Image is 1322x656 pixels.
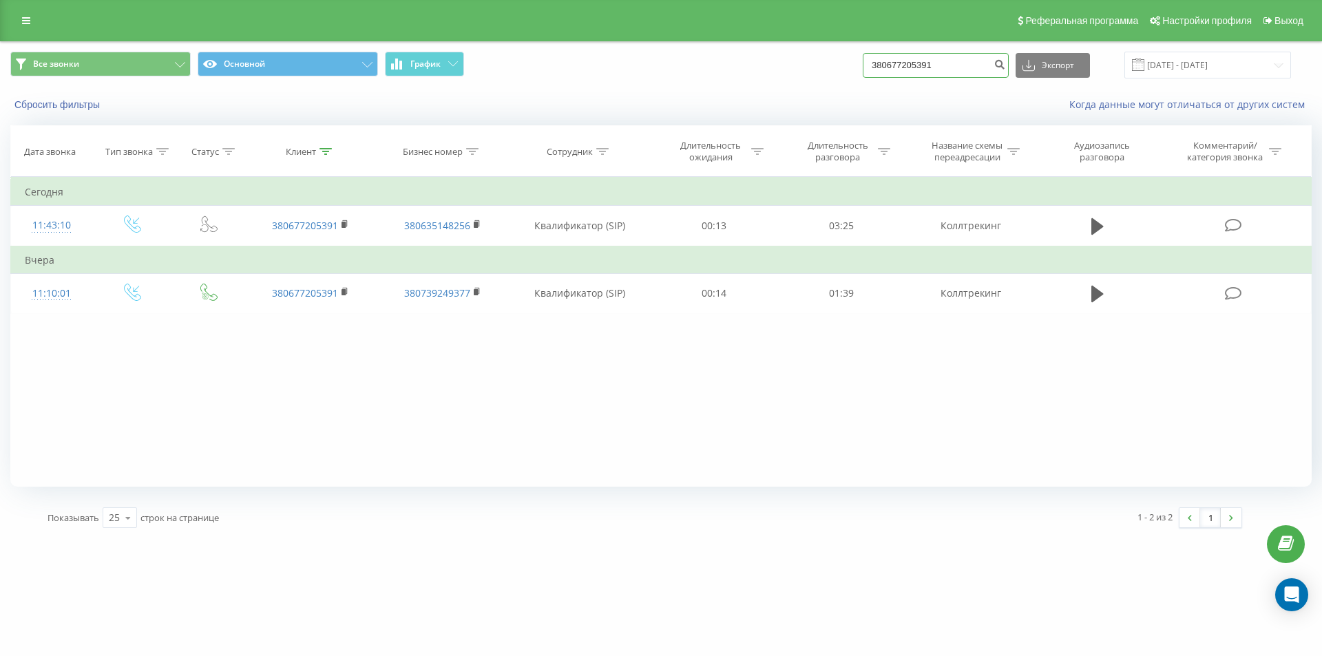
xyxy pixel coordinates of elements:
[109,511,120,525] div: 25
[801,140,874,163] div: Длительность разговора
[140,511,219,524] span: строк на странице
[48,511,99,524] span: Показывать
[674,140,748,163] div: Длительность ожидания
[272,286,338,299] a: 380677205391
[1274,15,1303,26] span: Выход
[191,146,219,158] div: Статус
[1185,140,1266,163] div: Комментарий/категория звонка
[25,280,78,307] div: 11:10:01
[11,246,1312,274] td: Вчера
[508,273,651,313] td: Квалификатор (SIP)
[11,178,1312,206] td: Сегодня
[10,52,191,76] button: Все звонки
[905,206,1037,246] td: Коллтрекинг
[930,140,1004,163] div: Название схемы переадресации
[905,273,1037,313] td: Коллтрекинг
[10,98,107,111] button: Сбросить фильтры
[403,146,463,158] div: Бизнес номер
[651,206,777,246] td: 00:13
[1137,510,1173,524] div: 1 - 2 из 2
[25,212,78,239] div: 11:43:10
[385,52,464,76] button: График
[105,146,153,158] div: Тип звонка
[508,206,651,246] td: Квалификатор (SIP)
[404,286,470,299] a: 380739249377
[1016,53,1090,78] button: Экспорт
[198,52,378,76] button: Основной
[272,219,338,232] a: 380677205391
[410,59,441,69] span: График
[286,146,316,158] div: Клиент
[1200,508,1221,527] a: 1
[777,273,904,313] td: 01:39
[1275,578,1308,611] div: Open Intercom Messenger
[24,146,76,158] div: Дата звонка
[33,59,79,70] span: Все звонки
[651,273,777,313] td: 00:14
[1058,140,1147,163] div: Аудиозапись разговора
[404,219,470,232] a: 380635148256
[1069,98,1312,111] a: Когда данные могут отличаться от других систем
[547,146,593,158] div: Сотрудник
[777,206,904,246] td: 03:25
[1025,15,1138,26] span: Реферальная программа
[1162,15,1252,26] span: Настройки профиля
[863,53,1009,78] input: Поиск по номеру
